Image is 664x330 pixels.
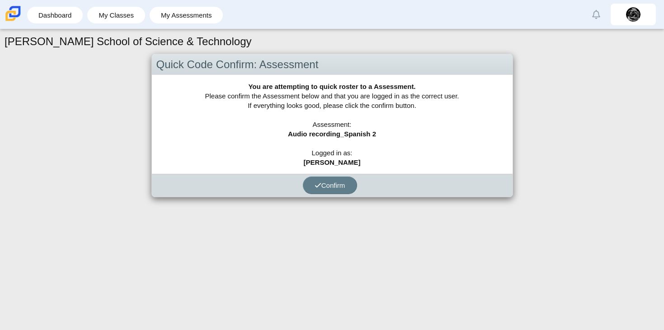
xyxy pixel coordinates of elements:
div: Please confirm the Assessment below and that you are logged in as the correct user. If everything... [152,75,513,174]
button: Confirm [303,177,357,194]
a: Carmen School of Science & Technology [4,17,23,24]
a: Dashboard [32,7,78,23]
h1: [PERSON_NAME] School of Science & Technology [5,34,252,49]
b: You are attempting to quick roster to a Assessment. [248,83,415,90]
div: Quick Code Confirm: Assessment [152,54,513,75]
img: alan.guerrerovazqu.xsPn6F [626,7,640,22]
a: alan.guerrerovazqu.xsPn6F [611,4,656,25]
img: Carmen School of Science & Technology [4,4,23,23]
a: Alerts [586,5,606,24]
b: Audio recording_Spanish 2 [288,130,376,138]
span: Confirm [315,181,345,189]
a: My Assessments [154,7,219,23]
b: [PERSON_NAME] [304,158,361,166]
a: My Classes [92,7,141,23]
